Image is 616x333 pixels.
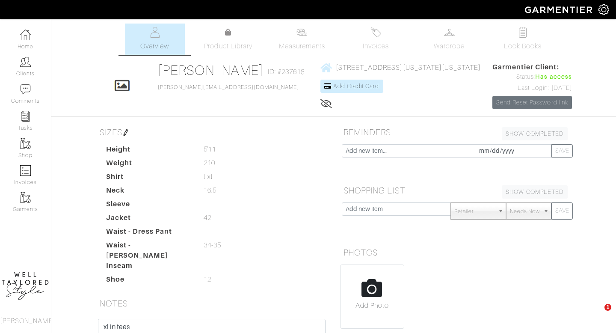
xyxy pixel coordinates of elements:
[340,124,571,141] h5: REMINDERS
[100,213,197,226] dt: Jacket
[340,182,571,199] h5: SHOPPING LIST
[204,274,211,285] span: 12
[20,30,31,40] img: dashboard-icon-dbcd8f5a0b271acd01030246c82b418ddd0df26cd7fceb0bd07c9910d44c42f6.png
[149,27,160,38] img: basicinfo-40fd8af6dae0f16599ec9e87c0ef1c0a1fdea2edbe929e3d69a839185d80c458.svg
[140,41,169,51] span: Overview
[521,2,598,17] img: garmentier-logo-header-white-b43fb05a5012e4ada735d5af1a66efaba907eab6374d6393d1fbf88cb4ef424d.png
[204,158,215,168] span: 210
[158,62,264,78] a: [PERSON_NAME]
[100,240,197,261] dt: Waist - [PERSON_NAME]
[336,64,481,71] span: [STREET_ADDRESS][US_STATE][US_STATE]
[20,56,31,67] img: clients-icon-6bae9207a08558b7cb47a8932f037763ab4055f8c8b6bfacd5dc20c3e0201464.png
[100,199,197,213] dt: Sleeve
[551,144,573,158] button: SAVE
[204,185,216,196] span: 16.5
[204,172,213,182] span: l-xl
[551,202,573,220] button: SAVE
[333,83,379,89] span: Add Credit Card
[158,84,299,90] a: [PERSON_NAME][EMAIL_ADDRESS][DOMAIN_NAME]
[502,185,568,199] a: SHOW COMPLETED
[492,72,572,82] div: Status:
[510,203,540,220] span: Needs Now
[604,304,611,311] span: 1
[204,213,211,223] span: 42
[320,62,481,73] a: [STREET_ADDRESS][US_STATE][US_STATE]
[419,24,479,55] a: Wardrobe
[320,80,383,93] a: Add Credit Card
[370,27,381,38] img: orders-27d20c2124de7fd6de4e0e44c1d41de31381a507db9b33961299e4e07d508b8c.svg
[342,144,475,158] input: Add new item...
[100,144,197,158] dt: Height
[204,144,216,155] span: 5'11
[504,41,542,51] span: Look Books
[268,67,305,77] span: ID: #237618
[20,84,31,95] img: comment-icon-a0a6a9ef722e966f86d9cbdc48e553b5cf19dbc54f86b18d962a5391bc8f6eb6.png
[444,27,455,38] img: wardrobe-487a4870c1b7c33e795ec22d11cfc2ed9d08956e64fb3008fe2437562e282088.svg
[100,261,197,274] dt: Inseam
[518,27,528,38] img: todo-9ac3debb85659649dc8f770b8b6100bb5dab4b48dedcbae339e5042a72dfd3cc.svg
[492,96,572,109] a: Send Reset Password link
[363,41,389,51] span: Invoices
[100,226,197,240] dt: Waist - Dress Pant
[342,202,451,216] input: Add new item
[122,129,129,136] img: pen-cf24a1663064a2ec1b9c1bd2387e9de7a2fa800b781884d57f21acf72779bad2.png
[279,41,326,51] span: Measurements
[502,127,568,140] a: SHOW COMPLETED
[454,203,495,220] span: Retailer
[100,172,197,185] dt: Shirt
[535,72,572,82] span: Has access
[100,185,197,199] dt: Neck
[492,83,572,93] div: Last Login: [DATE]
[434,41,465,51] span: Wardrobe
[346,24,406,55] a: Invoices
[272,24,332,55] a: Measurements
[493,24,553,55] a: Look Books
[20,138,31,149] img: garments-icon-b7da505a4dc4fd61783c78ac3ca0ef83fa9d6f193b1c9dc38574b1d14d53ca28.png
[20,111,31,122] img: reminder-icon-8004d30b9f0a5d33ae49ab947aed9ed385cf756f9e5892f1edd6e32f2345188e.png
[125,24,185,55] a: Overview
[587,304,607,324] iframe: Intercom live chat
[100,158,197,172] dt: Weight
[598,4,609,15] img: gear-icon-white-bd11855cb880d31180b6d7d6211b90ccbf57a29d726f0c71d8c61bd08dd39cc2.png
[20,192,31,203] img: garments-icon-b7da505a4dc4fd61783c78ac3ca0ef83fa9d6f193b1c9dc38574b1d14d53ca28.png
[96,295,327,312] h5: NOTES
[492,62,572,72] span: Garmentier Client:
[340,244,571,261] h5: PHOTOS
[100,274,197,288] dt: Shoe
[96,124,327,141] h5: SIZES
[198,27,258,51] a: Product Library
[204,41,252,51] span: Product Library
[204,240,221,250] span: 34-35
[20,165,31,176] img: orders-icon-0abe47150d42831381b5fb84f609e132dff9fe21cb692f30cb5eec754e2cba89.png
[296,27,307,38] img: measurements-466bbee1fd09ba9460f595b01e5d73f9e2bff037440d3c8f018324cb6cdf7a4a.svg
